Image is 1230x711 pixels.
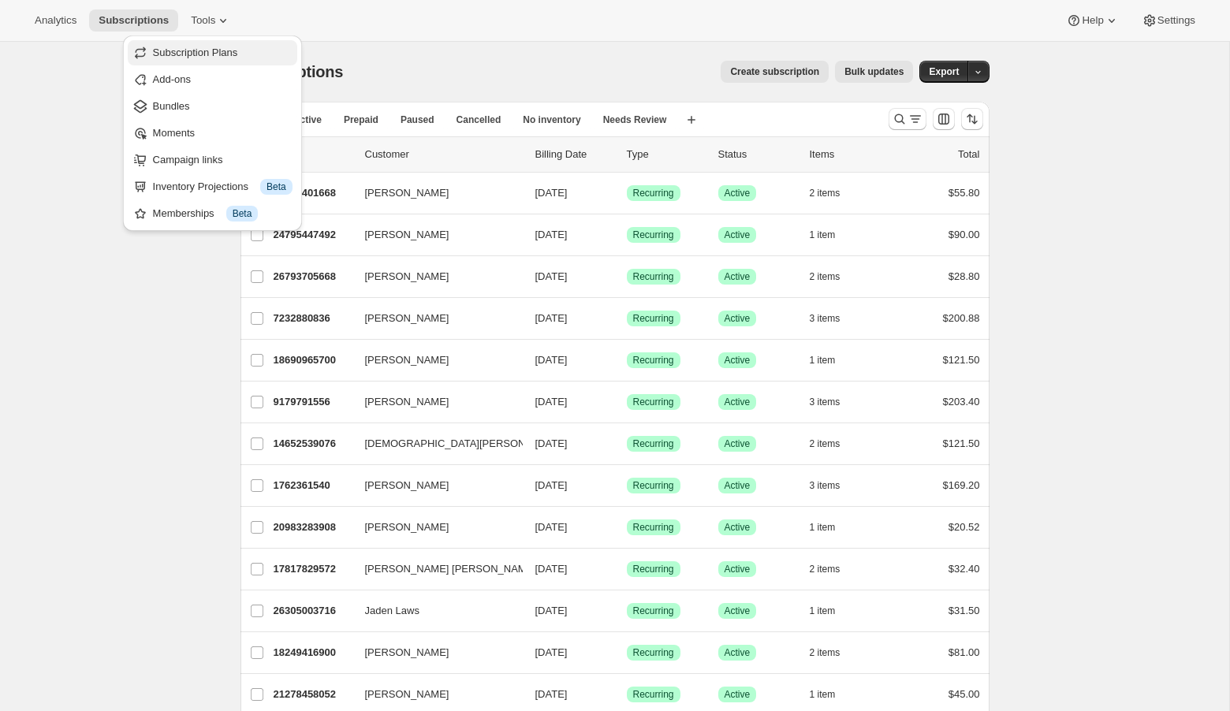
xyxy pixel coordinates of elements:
[274,391,980,413] div: 9179791556[PERSON_NAME][DATE]SuccessRecurringSuccessActive3 items$203.40
[535,521,568,533] span: [DATE]
[633,521,674,534] span: Recurring
[128,40,297,65] button: Subscription Plans
[365,687,449,702] span: [PERSON_NAME]
[535,479,568,491] span: [DATE]
[943,312,980,324] span: $200.88
[725,354,751,367] span: Active
[633,563,674,575] span: Recurring
[274,224,980,246] div: 24795447492[PERSON_NAME][DATE]SuccessRecurringSuccessActive1 item$90.00
[356,389,513,415] button: [PERSON_NAME]
[961,108,983,130] button: Sort the results
[725,688,751,701] span: Active
[274,603,352,619] p: 26305003716
[725,521,751,534] span: Active
[365,478,449,493] span: [PERSON_NAME]
[633,270,674,283] span: Recurring
[949,605,980,616] span: $31.50
[949,187,980,199] span: $55.80
[274,436,352,452] p: 14652539076
[919,61,968,83] button: Export
[274,266,980,288] div: 26793705668[PERSON_NAME][DATE]SuccessRecurringSuccessActive2 items$28.80
[274,683,980,705] div: 21278458052[PERSON_NAME][DATE]SuccessRecurringSuccessActive1 item$45.00
[89,9,178,32] button: Subscriptions
[810,224,853,246] button: 1 item
[153,100,190,112] span: Bundles
[401,114,434,126] span: Paused
[266,181,286,193] span: Beta
[356,640,513,665] button: [PERSON_NAME]
[633,437,674,450] span: Recurring
[835,61,913,83] button: Bulk updates
[679,109,704,131] button: Create new view
[889,108,926,130] button: Search and filter results
[274,519,352,535] p: 20983283908
[356,473,513,498] button: [PERSON_NAME]
[365,352,449,368] span: [PERSON_NAME]
[356,682,513,707] button: [PERSON_NAME]
[365,436,564,452] span: [DEMOGRAPHIC_DATA][PERSON_NAME]
[810,187,840,199] span: 2 items
[535,354,568,366] span: [DATE]
[949,688,980,700] span: $45.00
[725,396,751,408] span: Active
[274,516,980,538] div: 20983283908[PERSON_NAME][DATE]SuccessRecurringSuccessActive1 item$20.52
[725,605,751,617] span: Active
[365,561,536,577] span: [PERSON_NAME] [PERSON_NAME]
[810,605,836,617] span: 1 item
[153,154,223,166] span: Campaign links
[943,479,980,491] span: $169.20
[949,270,980,282] span: $28.80
[810,396,840,408] span: 3 items
[810,600,853,622] button: 1 item
[153,73,191,85] span: Add-ons
[929,65,959,78] span: Export
[810,147,889,162] div: Items
[181,9,240,32] button: Tools
[1082,14,1103,27] span: Help
[810,182,858,204] button: 2 items
[949,521,980,533] span: $20.52
[274,185,352,201] p: 20039401668
[810,354,836,367] span: 1 item
[35,14,76,27] span: Analytics
[810,642,858,664] button: 2 items
[1057,9,1128,32] button: Help
[633,396,674,408] span: Recurring
[535,147,614,162] p: Billing Date
[958,147,979,162] p: Total
[274,478,352,493] p: 1762361540
[603,114,667,126] span: Needs Review
[99,14,169,27] span: Subscriptions
[725,187,751,199] span: Active
[810,266,858,288] button: 2 items
[535,396,568,408] span: [DATE]
[535,688,568,700] span: [DATE]
[535,229,568,240] span: [DATE]
[153,179,293,195] div: Inventory Projections
[365,645,449,661] span: [PERSON_NAME]
[365,311,449,326] span: [PERSON_NAME]
[365,227,449,243] span: [PERSON_NAME]
[810,646,840,659] span: 2 items
[844,65,904,78] span: Bulk updates
[128,121,297,146] button: Moments
[356,348,513,373] button: [PERSON_NAME]
[810,270,840,283] span: 2 items
[633,312,674,325] span: Recurring
[633,688,674,701] span: Recurring
[810,229,836,241] span: 1 item
[633,354,674,367] span: Recurring
[725,229,751,241] span: Active
[356,306,513,331] button: [PERSON_NAME]
[128,201,297,226] button: Memberships
[810,433,858,455] button: 2 items
[274,307,980,329] div: 7232880836[PERSON_NAME][DATE]SuccessRecurringSuccessActive3 items$200.88
[943,437,980,449] span: $121.50
[633,229,674,241] span: Recurring
[153,127,195,139] span: Moments
[810,437,840,450] span: 2 items
[274,687,352,702] p: 21278458052
[365,147,523,162] p: Customer
[810,563,840,575] span: 2 items
[725,312,751,325] span: Active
